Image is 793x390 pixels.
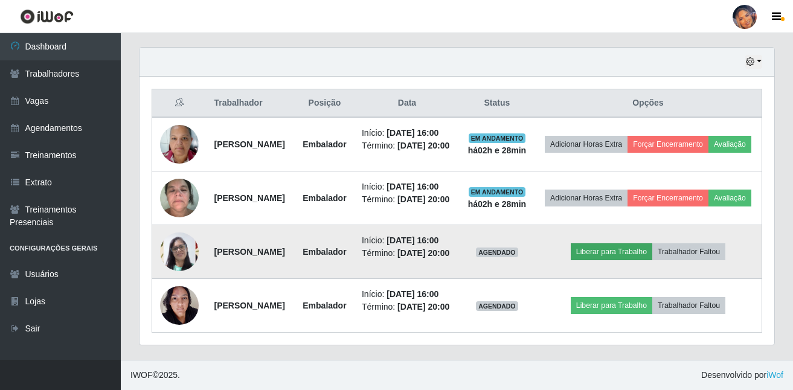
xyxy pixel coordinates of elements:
button: Forçar Encerramento [628,136,708,153]
span: © 2025 . [130,369,180,382]
li: Término: [362,247,452,260]
time: [DATE] 20:00 [397,194,449,204]
strong: Embalador [303,139,346,149]
img: 1697205286486.jpeg [160,172,199,223]
img: 1754686441937.jpeg [160,217,199,286]
th: Posição [295,89,355,118]
strong: [PERSON_NAME] [214,301,284,310]
button: Liberar para Trabalho [571,243,652,260]
button: Avaliação [708,136,751,153]
button: Adicionar Horas Extra [545,136,628,153]
img: 1686577457270.jpeg [160,118,199,170]
li: Término: [362,301,452,313]
span: AGENDADO [476,301,518,311]
button: Avaliação [708,190,751,206]
button: Trabalhador Faltou [652,243,725,260]
li: Início: [362,288,452,301]
time: [DATE] 16:00 [387,289,438,299]
li: Início: [362,234,452,247]
img: CoreUI Logo [20,9,74,24]
strong: Embalador [303,193,346,203]
span: EM ANDAMENTO [469,187,526,197]
th: Trabalhador [207,89,294,118]
time: [DATE] 16:00 [387,235,438,245]
strong: [PERSON_NAME] [214,193,284,203]
li: Início: [362,181,452,193]
span: AGENDADO [476,248,518,257]
li: Término: [362,193,452,206]
button: Adicionar Horas Extra [545,190,628,206]
li: Início: [362,127,452,139]
time: [DATE] 20:00 [397,141,449,150]
img: 1743010927451.jpeg [160,280,199,331]
span: IWOF [130,370,153,380]
th: Data [355,89,460,118]
time: [DATE] 16:00 [387,128,438,138]
a: iWof [766,370,783,380]
strong: [PERSON_NAME] [214,139,284,149]
button: Forçar Encerramento [628,190,708,206]
strong: Embalador [303,301,346,310]
time: [DATE] 20:00 [397,302,449,312]
button: Trabalhador Faltou [652,297,725,314]
span: EM ANDAMENTO [469,133,526,143]
strong: [PERSON_NAME] [214,247,284,257]
strong: há 02 h e 28 min [468,199,527,209]
span: Desenvolvido por [701,369,783,382]
strong: há 02 h e 28 min [468,145,527,155]
th: Opções [535,89,762,118]
time: [DATE] 20:00 [397,248,449,258]
li: Término: [362,139,452,152]
button: Liberar para Trabalho [571,297,652,314]
strong: Embalador [303,247,346,257]
time: [DATE] 16:00 [387,182,438,191]
th: Status [460,89,535,118]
